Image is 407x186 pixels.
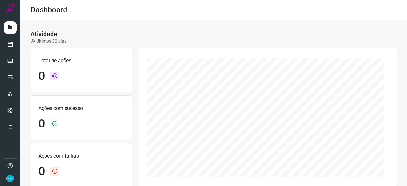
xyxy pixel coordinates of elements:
[38,57,124,65] p: Total de ações
[38,105,124,112] p: Ações com sucesso
[31,30,57,38] h3: Atividade
[31,38,66,45] p: Últimos 30 dias
[31,5,67,15] h2: Dashboard
[38,152,124,160] p: Ações com falhas
[6,175,14,182] img: 4352b08165ebb499c4ac5b335522ff74.png
[38,117,45,131] h1: 0
[38,165,45,178] h1: 0
[5,4,15,13] img: Logo
[38,69,45,83] h1: 0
